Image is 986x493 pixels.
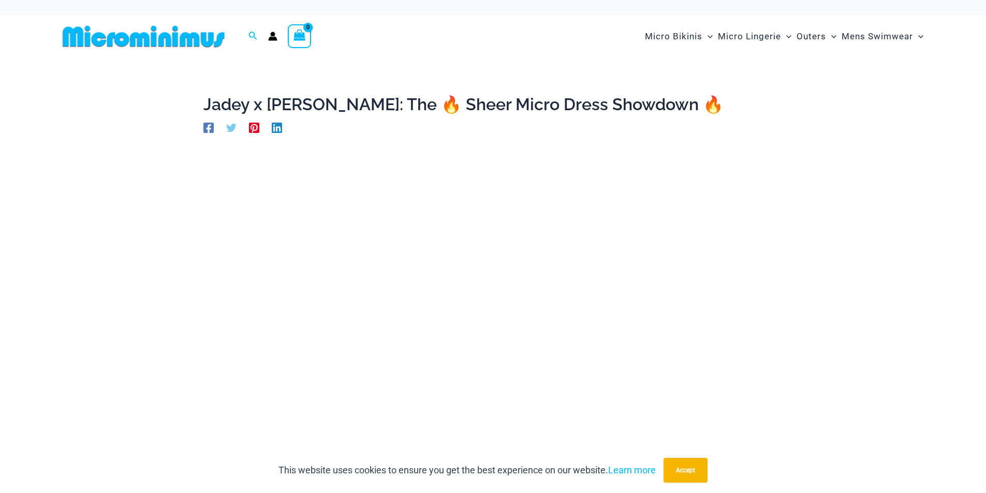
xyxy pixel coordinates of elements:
[645,23,702,50] span: Micro Bikinis
[268,32,277,41] a: Account icon link
[826,23,836,50] span: Menu Toggle
[203,122,214,133] a: Facebook
[718,23,781,50] span: Micro Lingerie
[248,30,258,43] a: Search icon link
[203,95,783,114] h1: Jadey x [PERSON_NAME]: The 🔥 Sheer Micro Dress Showdown 🔥
[641,19,928,54] nav: Site Navigation
[702,23,713,50] span: Menu Toggle
[913,23,923,50] span: Menu Toggle
[794,21,839,52] a: OutersMenu ToggleMenu Toggle
[58,25,229,48] img: MM SHOP LOGO FLAT
[715,21,794,52] a: Micro LingerieMenu ToggleMenu Toggle
[249,122,259,133] a: Pinterest
[664,458,708,483] button: Accept
[272,122,282,133] a: Linkedin
[288,24,312,48] a: View Shopping Cart, empty
[642,21,715,52] a: Micro BikinisMenu ToggleMenu Toggle
[781,23,791,50] span: Menu Toggle
[842,23,913,50] span: Mens Swimwear
[839,21,926,52] a: Mens SwimwearMenu ToggleMenu Toggle
[797,23,826,50] span: Outers
[226,122,237,133] a: Twitter
[278,462,656,478] p: This website uses cookies to ensure you get the best experience on our website.
[608,465,656,475] a: Learn more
